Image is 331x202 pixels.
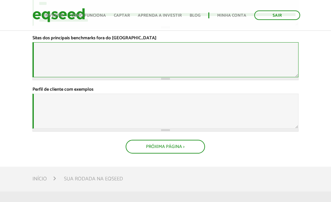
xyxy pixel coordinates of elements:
li: Sua rodada na EqSeed [64,174,123,183]
a: Investir [44,13,63,18]
a: Aprenda a investir [138,13,182,18]
a: Sair [254,10,300,20]
a: Captar [114,13,130,18]
a: Minha conta [217,13,246,18]
a: Blog [190,13,200,18]
a: Como funciona [71,13,106,18]
a: Início [32,176,47,182]
label: Sites dos principais benchmarks fora do [GEOGRAPHIC_DATA] [32,36,156,41]
img: EqSeed [32,7,85,24]
label: Perfil de cliente com exemplos [32,87,93,92]
button: Próxima Página > [126,140,205,154]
